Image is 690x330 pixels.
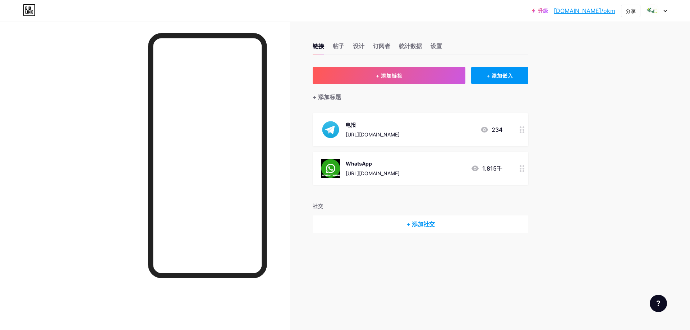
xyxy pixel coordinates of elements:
font: 1.815千 [482,165,502,172]
font: 社交 [313,203,323,209]
font: 统计数据 [399,42,422,50]
font: 234 [492,126,502,133]
a: [DOMAIN_NAME]/okm [554,6,615,15]
font: 分享 [626,8,636,14]
button: + 添加链接 [313,67,465,84]
font: 帖子 [333,42,344,50]
font: 设置 [431,42,442,50]
font: + 添加链接 [376,73,402,79]
font: + 添加嵌入 [487,73,513,79]
font: [URL][DOMAIN_NAME] [346,170,400,176]
font: + 添加标题 [313,93,341,101]
font: WhatsApp [346,161,372,167]
font: 升级 [538,8,548,14]
font: 电报 [346,122,356,128]
img: 电报 [321,120,340,139]
font: 订阅者 [373,42,390,50]
font: [DOMAIN_NAME]/okm [554,7,615,14]
font: [URL][DOMAIN_NAME] [346,131,400,138]
img: 奥克姆 [646,4,659,18]
font: + 添加社交 [406,220,435,228]
font: 链接 [313,42,324,50]
img: WhatsApp [321,159,340,178]
font: 设计 [353,42,364,50]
